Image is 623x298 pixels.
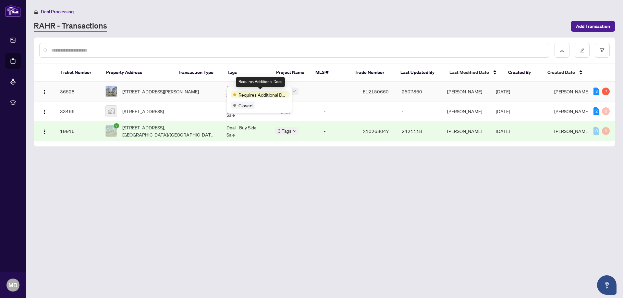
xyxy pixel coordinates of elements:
[42,109,47,114] img: Logo
[442,82,491,101] td: [PERSON_NAME]
[278,127,291,135] span: 3 Tags
[496,89,510,94] span: [DATE]
[595,43,610,58] button: filter
[602,107,610,115] div: 0
[34,9,38,14] span: home
[397,121,442,141] td: 2421118
[106,106,117,117] img: thumbnail-img
[310,64,349,82] th: MLS #
[575,43,590,58] button: edit
[55,101,100,121] td: 33466
[114,123,119,128] span: check-circle
[238,102,252,109] span: Closed
[503,64,542,82] th: Created By
[271,64,310,82] th: Project Name
[39,106,50,116] button: Logo
[293,90,296,93] span: down
[554,89,589,94] span: [PERSON_NAME]
[600,48,605,53] span: filter
[496,108,510,114] span: [DATE]
[397,82,442,101] td: 2507860
[363,128,389,134] span: X10268047
[39,126,50,136] button: Logo
[395,64,444,82] th: Last Updated By
[496,128,510,134] span: [DATE]
[238,91,287,98] span: Requires Additional Docs
[173,64,222,82] th: Transaction Type
[101,64,173,82] th: Property Address
[55,64,101,82] th: Ticket Number
[106,86,117,97] img: thumbnail-img
[39,86,50,97] button: Logo
[42,89,47,95] img: Logo
[122,124,216,138] span: [STREET_ADDRESS], [GEOGRAPHIC_DATA]/[GEOGRAPHIC_DATA], [GEOGRAPHIC_DATA]
[236,77,285,87] div: Requires Additional Docs
[542,64,588,82] th: Created Date
[319,82,358,101] td: -
[8,280,18,290] span: MD
[122,108,164,115] span: [STREET_ADDRESS]
[444,64,503,82] th: Last Modified Date
[293,129,296,133] span: down
[319,101,358,121] td: -
[449,69,489,76] span: Last Modified Date
[106,125,117,137] img: thumbnail-img
[363,89,389,94] span: E12150660
[41,9,74,15] span: Deal Processing
[554,128,589,134] span: [PERSON_NAME]
[547,69,575,76] span: Created Date
[5,5,21,17] img: logo
[560,48,564,53] span: download
[442,121,491,141] td: [PERSON_NAME]
[580,48,584,53] span: edit
[319,121,358,141] td: -
[221,121,270,141] td: Deal - Buy Side Sale
[42,129,47,134] img: Logo
[554,108,589,114] span: [PERSON_NAME]
[597,275,617,295] button: Open asap
[349,64,395,82] th: Trade Number
[221,82,270,101] td: Deal - Buy Side Sale
[593,107,599,115] div: 2
[593,88,599,95] div: 3
[571,21,615,32] button: Add Transaction
[34,20,107,32] a: RAHR - Transactions
[221,101,270,121] td: Deal - Buy Side Sale
[397,101,442,121] td: -
[55,82,100,101] td: 36528
[55,121,100,141] td: 19916
[442,101,491,121] td: [PERSON_NAME]
[222,64,271,82] th: Tags
[593,127,599,135] div: 0
[576,21,610,31] span: Add Transaction
[602,88,610,95] div: 7
[122,88,199,95] span: [STREET_ADDRESS][PERSON_NAME]
[602,127,610,135] div: 0
[555,43,569,58] button: download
